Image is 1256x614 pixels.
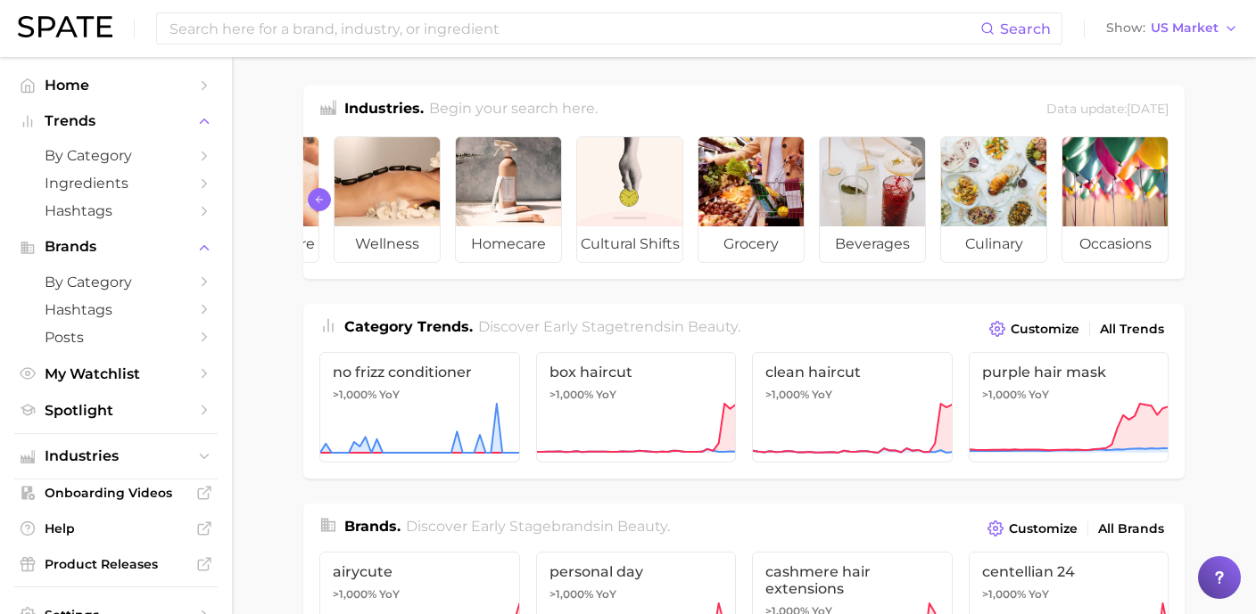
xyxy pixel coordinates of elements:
[335,226,440,262] span: wellness
[333,364,507,381] span: no frizz conditioner
[969,352,1169,463] a: purple hair mask>1,000% YoY
[982,587,1026,601] span: >1,000%
[812,388,832,402] span: YoY
[45,329,187,346] span: Posts
[45,77,187,94] span: Home
[478,318,740,335] span: Discover Early Stage trends in .
[45,301,187,318] span: Hashtags
[1106,23,1145,33] span: Show
[14,197,218,225] a: Hashtags
[14,142,218,169] a: by Category
[765,388,809,401] span: >1,000%
[985,316,1084,341] button: Customize
[765,563,939,597] span: cashmere hair extensions
[45,485,187,501] span: Onboarding Videos
[14,71,218,99] a: Home
[549,587,593,601] span: >1,000%
[820,226,925,262] span: beverages
[14,233,218,260] button: Brands
[45,175,187,192] span: Ingredients
[536,352,737,463] a: box haircut>1,000% YoY
[549,563,723,580] span: personal day
[1151,23,1219,33] span: US Market
[14,360,218,388] a: My Watchlist
[45,448,187,464] span: Industries
[344,318,473,335] span: Category Trends .
[14,108,218,135] button: Trends
[765,364,939,381] span: clean haircut
[941,226,1046,262] span: culinary
[549,364,723,381] span: box haircut
[576,136,683,263] a: cultural shifts
[14,296,218,323] a: Hashtags
[1062,226,1168,262] span: occasions
[1000,20,1051,37] span: Search
[14,397,218,424] a: Spotlight
[18,16,112,37] img: SPATE
[698,226,804,262] span: grocery
[577,226,682,262] span: cultural shifts
[45,239,187,255] span: Brands
[455,136,562,263] a: homecare
[1102,17,1243,40] button: ShowUS Market
[406,518,670,535] span: Discover Early Stage brands in .
[379,587,400,602] span: YoY
[698,136,805,263] a: grocery
[45,274,187,291] span: by Category
[982,364,1156,381] span: purple hair mask
[45,147,187,164] span: by Category
[819,136,926,263] a: beverages
[617,518,667,535] span: beauty
[1100,322,1164,337] span: All Trends
[1009,521,1078,536] span: Customize
[333,563,507,580] span: airycute
[14,169,218,197] a: Ingredients
[688,318,738,335] span: beauty
[596,587,616,602] span: YoY
[596,388,616,402] span: YoY
[319,352,520,463] a: no frizz conditioner>1,000% YoY
[1029,587,1049,602] span: YoY
[14,268,218,296] a: by Category
[549,388,593,401] span: >1,000%
[1011,322,1079,337] span: Customize
[429,98,598,122] h2: Begin your search here.
[45,202,187,219] span: Hashtags
[456,226,561,262] span: homecare
[333,388,376,401] span: >1,000%
[14,515,218,542] a: Help
[334,136,441,263] a: wellness
[379,388,400,402] span: YoY
[333,587,376,601] span: >1,000%
[14,323,218,351] a: Posts
[344,518,401,535] span: Brands .
[344,98,424,122] h1: Industries.
[168,13,980,44] input: Search here for a brand, industry, or ingredient
[983,516,1082,541] button: Customize
[14,551,218,577] a: Product Releases
[308,188,331,211] button: Scroll Left
[14,479,218,506] a: Onboarding Videos
[982,563,1156,580] span: centellian 24
[752,352,953,463] a: clean haircut>1,000% YoY
[14,443,218,470] button: Industries
[45,365,187,382] span: My Watchlist
[45,520,187,536] span: Help
[982,388,1026,401] span: >1,000%
[1095,317,1169,341] a: All Trends
[1029,388,1049,402] span: YoY
[940,136,1047,263] a: culinary
[1094,517,1169,541] a: All Brands
[45,556,187,572] span: Product Releases
[1098,521,1164,536] span: All Brands
[1046,98,1169,122] div: Data update: [DATE]
[1062,136,1169,263] a: occasions
[45,113,187,129] span: Trends
[45,402,187,419] span: Spotlight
